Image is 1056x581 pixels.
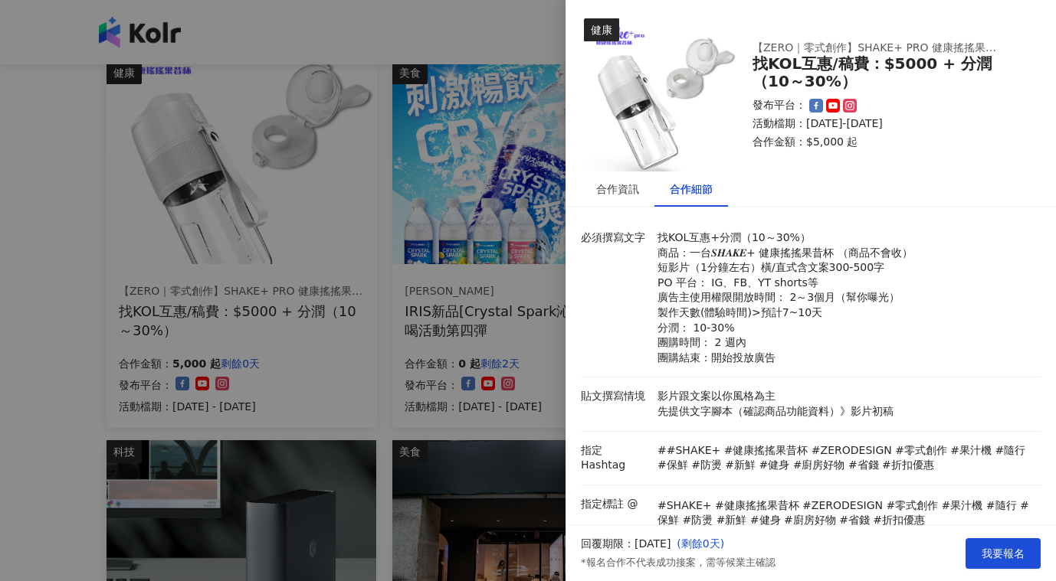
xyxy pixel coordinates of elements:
[658,443,1033,473] p: ##SHAKE+ #健康搖搖果昔杯 #ZERODESIGN #零式創作 #果汁機 #隨行 #保鮮 #防燙 #新鮮 #健身 #廚房好物 #省錢 #折扣優惠
[658,389,1033,419] p: 影片跟文案以你風格為主 先提供文字腳本（確認商品功能資料）》影片初稿
[581,497,650,512] p: 指定標註 @
[753,135,1022,150] p: 合作金額： $5,000 起
[753,41,998,56] div: 【ZERO｜零式創作】SHAKE+ PRO 健康搖搖果昔杯｜全台唯一四季全天候隨行杯果汁機，讓您使用快樂每一天！
[584,18,737,171] img: 【ZERO｜零式創作】SHAKE+ pro 健康搖搖果昔杯｜全台唯一四季全天候隨行杯果汁機，讓您使用快樂每一天！
[753,98,806,113] p: 發布平台：
[581,230,650,246] p: 必須撰寫文字
[670,181,713,197] div: 合作細節
[966,538,1041,569] button: 我要報名
[596,181,639,197] div: 合作資訊
[581,556,776,570] p: *報名合作不代表成功接案，需等候業主確認
[581,443,650,473] p: 指定 Hashtag
[581,537,671,552] p: 回覆期限：[DATE]
[753,55,1022,90] div: 找KOL互惠/稿費：$5000 + 分潤（10～30%）
[658,498,1033,528] p: #SHAKE+ #健康搖搖果昔杯 #ZERODESIGN #零式創作 #果汁機 #隨行 #保鮮 #防燙 #新鮮 #健身 #廚房好物 #省錢 #折扣優惠
[581,389,650,404] p: 貼文撰寫情境
[753,116,1022,132] p: 活動檔期：[DATE]-[DATE]
[677,537,775,552] p: ( 剩餘0天 )
[658,230,1033,365] p: 找KOL互惠+分潤（10～30%） 商品：一台𝑺𝑯𝑨𝑲𝑬+ 健康搖搖果昔杯 （商品不會收） 短影片（1分鐘左右）橫/直式含文案300-500字 PO 平台： IG、FB、YT shorts等 廣...
[982,547,1025,560] span: 我要報名
[584,18,619,41] div: 健康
